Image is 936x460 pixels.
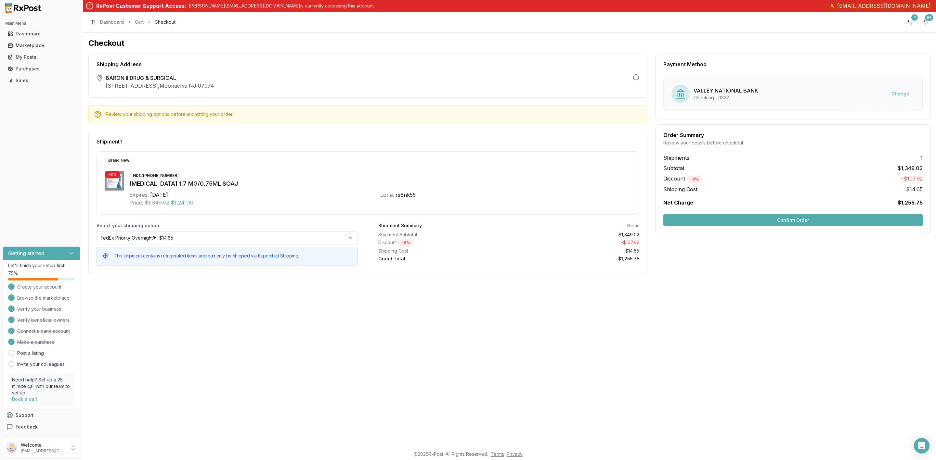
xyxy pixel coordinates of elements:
[106,74,214,82] span: BARON II DRUG & SURGICAL
[378,248,506,254] div: Shipping Cost
[920,17,931,27] button: 9+
[12,396,37,402] a: Book a call
[97,62,639,67] div: Shipping Address
[925,14,933,21] div: 9+
[105,157,133,164] div: Brand New
[105,171,124,191] img: Wegovy 1.7 MG/0.75ML SOAJ
[512,248,640,254] div: $14.65
[396,191,416,199] div: rs6nk55
[17,295,70,301] span: Browse the marketplace
[3,29,80,39] button: Dashboard
[96,2,186,10] div: RxPost Customer Support Access:
[906,185,923,193] span: $14.65
[135,19,144,25] a: Cart
[5,28,78,40] a: Dashboard
[129,191,149,199] div: Expires:
[886,88,915,100] button: Change
[663,164,684,172] span: Subtotal
[920,154,923,162] span: 1
[380,191,394,199] div: Lot #:
[512,255,640,262] div: $1,255.75
[171,199,193,206] span: $1,241.10
[12,377,71,396] p: Need help? Set up a 25 minute call with our team to set up.
[16,424,38,430] span: Feedback
[491,451,504,457] a: Terms
[3,421,80,433] button: Feedback
[898,164,923,172] span: $1,349.02
[17,361,65,367] a: Invite your colleagues
[507,451,523,457] a: Privacy
[663,140,923,146] div: Review your details before checkout
[106,111,642,118] div: Review your shipping options before submitting your order.
[8,262,75,269] p: Let's finish your setup first!
[5,63,78,75] a: Purchases
[17,328,70,334] span: Connect a bank account
[3,40,80,51] button: Marketplace
[378,222,422,229] div: Shipment Summary
[627,222,639,229] div: 1 items
[17,284,61,290] span: Create your account
[6,442,17,453] img: User avatar
[88,38,931,48] h1: Checkout
[3,52,80,62] button: My Posts
[106,82,214,90] p: [STREET_ADDRESS] , Moonachie NJ 07074
[694,94,758,101] div: Checking ...0322
[100,19,175,25] nav: breadcrumb
[97,139,122,144] span: Shipment 1
[663,175,702,182] span: Discount
[8,270,18,277] span: 75 %
[663,154,689,162] span: Shipments
[663,62,923,67] div: Payment Method
[663,214,923,226] button: Confirm Order
[17,350,44,356] a: Post a listing
[914,438,929,454] div: Open Intercom Messenger
[5,75,78,86] a: Sales
[398,239,414,246] div: - 8 %
[8,54,75,60] div: My Posts
[3,75,80,86] button: Sales
[663,199,693,206] span: Net Charge
[5,40,78,51] a: Marketplace
[3,409,80,421] button: Support
[512,239,640,246] div: - $107.92
[378,231,506,238] div: Shipment Subtotal
[8,31,75,37] div: Dashboard
[694,87,758,94] div: VALLEY NATIONAL BANK
[378,239,506,246] div: Discount
[901,175,923,183] span: -$107.92
[378,255,506,262] div: Grand Total
[5,21,78,26] h2: Main Menu
[155,19,175,25] span: Checkout
[8,66,75,72] div: Purchases
[17,306,61,312] span: Verify your business
[17,317,70,323] span: Verify beneficial owners
[145,199,169,206] span: $1,349.02
[129,179,631,188] div: [MEDICAL_DATA] 1.7 MG/0.75ML SOAJ
[189,3,375,9] p: [PERSON_NAME][EMAIL_ADDRESS][DOMAIN_NAME] is currently accessing this account.
[663,132,923,138] div: Order Summary
[21,448,66,454] p: [EMAIL_ADDRESS][DOMAIN_NAME]
[114,253,352,259] h5: This shipment contains refrigerated items and can only be shipped via Expedited Shipping.
[837,2,931,10] span: [EMAIL_ADDRESS][DOMAIN_NAME]
[687,176,702,183] div: - 8 %
[21,442,66,448] p: Welcome
[5,51,78,63] a: My Posts
[8,77,75,84] div: Sales
[512,231,640,238] div: $1,349.02
[8,42,75,49] div: Marketplace
[97,222,357,229] label: Select your shipping option
[911,14,918,21] div: 1
[150,191,168,199] div: [DATE]
[898,199,923,206] span: $1,255.75
[8,249,45,257] h3: Getting started
[100,19,124,25] a: Dashboard
[3,64,80,74] button: Purchases
[3,3,44,13] img: RxPost Logo
[129,199,143,206] div: Price:
[17,339,55,345] span: Make a purchase
[905,17,915,27] button: 1
[129,172,182,179] div: NDC: [PHONE_NUMBER]
[663,185,697,193] span: Shipping Cost
[105,171,120,178] div: - 8 %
